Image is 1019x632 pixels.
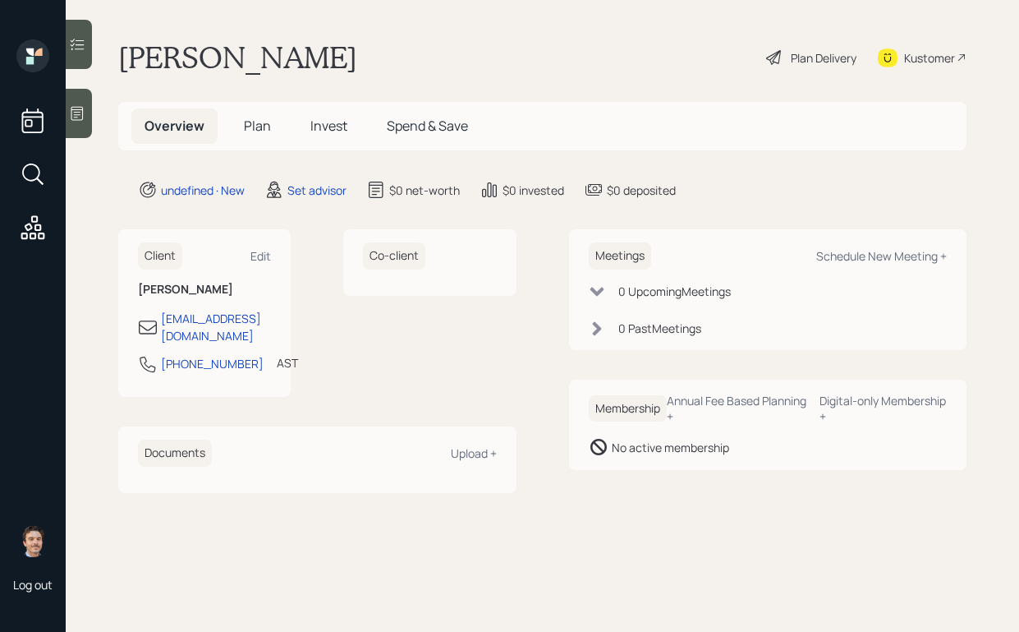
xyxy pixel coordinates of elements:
[387,117,468,135] span: Spend & Save
[118,39,357,76] h1: [PERSON_NAME]
[363,242,425,270] h6: Co-client
[816,248,947,264] div: Schedule New Meeting +
[161,182,245,199] div: undefined · New
[287,182,347,199] div: Set advisor
[618,320,701,337] div: 0 Past Meeting s
[791,49,856,67] div: Plan Delivery
[667,393,806,424] div: Annual Fee Based Planning +
[612,439,729,456] div: No active membership
[607,182,676,199] div: $0 deposited
[250,248,271,264] div: Edit
[16,524,49,557] img: robby-grisanti-headshot.png
[904,49,955,67] div: Kustomer
[145,117,204,135] span: Overview
[138,440,212,467] h6: Documents
[589,395,667,422] h6: Membership
[819,393,947,424] div: Digital-only Membership +
[389,182,460,199] div: $0 net-worth
[589,242,651,270] h6: Meetings
[161,355,264,372] div: [PHONE_NUMBER]
[13,577,53,593] div: Log out
[618,283,731,300] div: 0 Upcoming Meeting s
[451,445,497,461] div: Upload +
[138,242,182,270] h6: Client
[161,310,271,344] div: [EMAIL_ADDRESS][DOMAIN_NAME]
[244,117,271,135] span: Plan
[277,354,298,371] div: AST
[310,117,347,135] span: Invest
[503,182,564,199] div: $0 invested
[138,283,271,297] h6: [PERSON_NAME]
